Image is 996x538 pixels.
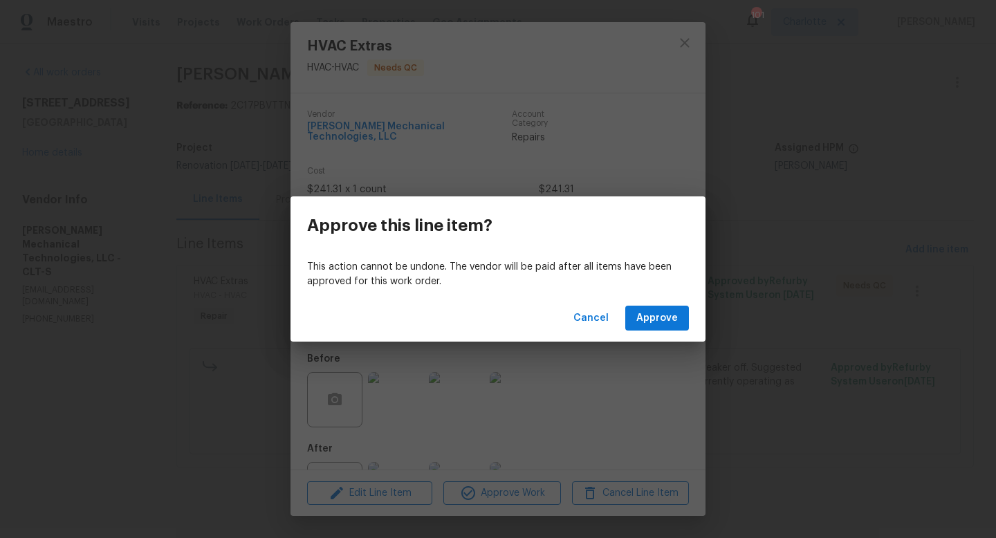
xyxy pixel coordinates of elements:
[307,216,492,235] h3: Approve this line item?
[636,310,678,327] span: Approve
[625,306,689,331] button: Approve
[573,310,609,327] span: Cancel
[307,260,689,289] p: This action cannot be undone. The vendor will be paid after all items have been approved for this...
[568,306,614,331] button: Cancel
